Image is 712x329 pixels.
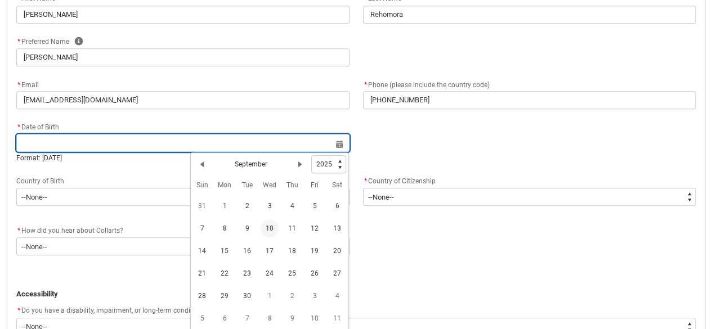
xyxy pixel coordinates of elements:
[238,287,256,305] span: 30
[213,217,236,240] td: 2025-09-08
[191,262,213,285] td: 2025-09-21
[332,181,342,189] abbr: Saturday
[16,38,69,46] span: Preferred Name
[306,264,324,282] span: 26
[306,197,324,215] span: 5
[236,262,258,285] td: 2025-09-23
[363,91,696,109] input: +61 400 000 000
[326,217,348,240] td: 2025-09-13
[261,197,279,215] span: 3
[17,38,20,46] abbr: required
[17,227,20,235] abbr: required
[21,227,123,235] span: How did you hear about Collarts?
[193,219,211,237] span: 7
[258,262,281,285] td: 2025-09-24
[326,262,348,285] td: 2025-09-27
[193,264,211,282] span: 21
[213,240,236,262] td: 2025-09-15
[286,181,298,189] abbr: Thursday
[17,123,20,131] abbr: required
[258,217,281,240] td: 2025-09-10
[328,197,346,215] span: 6
[283,287,301,305] span: 2
[235,159,267,169] h2: September
[364,81,367,89] abbr: required
[303,217,326,240] td: 2025-09-12
[303,285,326,307] td: 2025-10-03
[238,197,256,215] span: 2
[283,264,301,282] span: 25
[16,91,350,109] input: you@example.com
[261,264,279,282] span: 24
[283,197,301,215] span: 4
[191,195,213,217] td: 2025-08-31
[16,78,43,90] label: Email
[328,264,346,282] span: 27
[216,242,234,260] span: 15
[16,290,58,298] strong: Accessibility
[261,219,279,237] span: 10
[283,219,301,237] span: 11
[283,242,301,260] span: 18
[191,285,213,307] td: 2025-09-28
[238,309,256,327] span: 7
[311,181,319,189] abbr: Friday
[238,242,256,260] span: 16
[213,285,236,307] td: 2025-09-29
[281,240,303,262] td: 2025-09-18
[17,81,20,89] abbr: required
[236,240,258,262] td: 2025-09-16
[281,217,303,240] td: 2025-09-11
[306,242,324,260] span: 19
[218,181,231,189] abbr: Monday
[306,219,324,237] span: 12
[191,240,213,262] td: 2025-09-14
[261,287,279,305] span: 1
[238,219,256,237] span: 9
[193,242,211,260] span: 14
[306,287,324,305] span: 3
[363,78,494,90] label: Phone (please include the country code)
[291,155,309,173] button: Next Month
[17,307,20,314] abbr: required
[196,181,208,189] abbr: Sunday
[326,285,348,307] td: 2025-10-04
[281,285,303,307] td: 2025-10-02
[326,195,348,217] td: 2025-09-06
[236,285,258,307] td: 2025-09-30
[328,309,346,327] span: 11
[261,242,279,260] span: 17
[306,309,324,327] span: 10
[303,262,326,285] td: 2025-09-26
[216,219,234,237] span: 8
[238,264,256,282] span: 23
[213,195,236,217] td: 2025-09-01
[216,287,234,305] span: 29
[303,240,326,262] td: 2025-09-19
[328,219,346,237] span: 13
[216,309,234,327] span: 6
[242,181,253,189] abbr: Tuesday
[16,177,64,185] span: Country of Birth
[303,195,326,217] td: 2025-09-05
[364,177,367,185] abbr: required
[326,240,348,262] td: 2025-09-20
[193,287,211,305] span: 28
[328,242,346,260] span: 20
[283,309,301,327] span: 9
[236,217,258,240] td: 2025-09-09
[16,123,59,131] span: Date of Birth
[261,309,279,327] span: 8
[281,262,303,285] td: 2025-09-25
[368,177,436,185] span: Country of Citizenship
[193,197,211,215] span: 31
[193,309,211,327] span: 5
[328,287,346,305] span: 4
[236,195,258,217] td: 2025-09-02
[281,195,303,217] td: 2025-09-04
[16,153,350,163] div: Format: [DATE]
[216,264,234,282] span: 22
[263,181,276,189] abbr: Wednesday
[21,307,205,314] span: Do you have a disability, impairment, or long-term condition?
[258,195,281,217] td: 2025-09-03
